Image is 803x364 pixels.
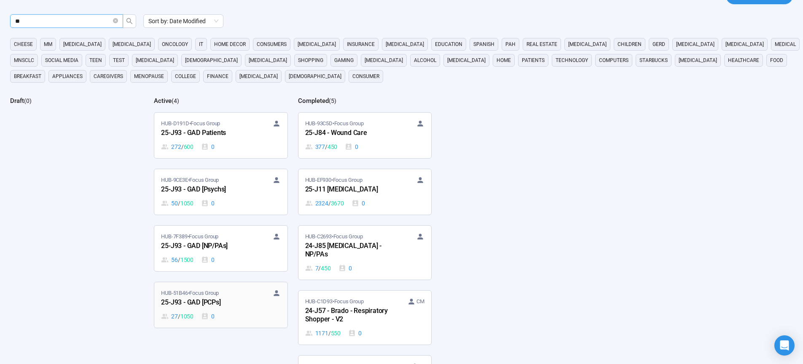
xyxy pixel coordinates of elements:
div: 24-J85 [MEDICAL_DATA] - NP/PAs [305,241,398,260]
div: 2324 [305,199,344,208]
h2: Completed [298,97,329,105]
span: children [618,40,642,49]
span: [DEMOGRAPHIC_DATA] [289,72,341,81]
span: [MEDICAL_DATA] [239,72,278,81]
div: 0 [338,264,352,273]
span: HUB-C1D93 • Focus Group [305,297,364,306]
span: computers [599,56,628,65]
span: home decor [214,40,246,49]
div: 25-J11 [MEDICAL_DATA] [305,184,398,195]
a: HUB-9CE3E•Focus Group25-J93 - GAD [Psychs]50 / 10500 [154,169,287,215]
span: medical [775,40,796,49]
span: consumers [257,40,287,49]
span: it [199,40,203,49]
span: 1050 [180,312,193,321]
span: HUB-93C5D • Focus Group [305,119,364,128]
span: [MEDICAL_DATA] [447,56,486,65]
span: 450 [321,264,330,273]
div: 27 [161,312,193,321]
span: [MEDICAL_DATA] [725,40,764,49]
span: caregivers [94,72,123,81]
span: Sort by: Date Modified [148,15,218,27]
span: ( 5 ) [329,97,336,104]
span: gaming [334,56,354,65]
div: 0 [352,199,365,208]
span: 600 [184,142,193,151]
span: HUB-7F389 • Focus Group [161,232,218,241]
h2: Active [154,97,172,105]
span: cheese [14,40,33,49]
div: 272 [161,142,193,151]
span: education [435,40,462,49]
span: Food [770,56,783,65]
span: / [318,264,321,273]
div: 25-J93 - GAD [Psychs] [161,184,254,195]
span: [MEDICAL_DATA] [365,56,403,65]
span: / [181,142,184,151]
span: HUB-C2693 • Focus Group [305,232,363,241]
span: close-circle [113,18,118,23]
div: 25-J84 - Wound Care [305,128,398,139]
span: search [126,18,133,24]
a: HUB-EF930•Focus Group25-J11 [MEDICAL_DATA]2324 / 36700 [298,169,431,215]
a: HUB-51B46•Focus Group25-J93 - GAD [PCPs]27 / 10500 [154,282,287,328]
span: appliances [52,72,83,81]
span: HUB-D191D • Focus Group [161,119,220,128]
a: HUB-C2693•Focus Group24-J85 [MEDICAL_DATA] - NP/PAs7 / 4500 [298,226,431,280]
span: 3670 [331,199,344,208]
span: Teen [89,56,102,65]
span: healthcare [728,56,759,65]
div: 0 [201,255,215,264]
div: Open Intercom Messenger [774,335,795,356]
span: Spanish [473,40,494,49]
div: 1171 [305,329,341,338]
span: 550 [331,329,341,338]
span: GERD [653,40,665,49]
span: [DEMOGRAPHIC_DATA] [185,56,238,65]
span: [MEDICAL_DATA] [679,56,717,65]
span: technology [556,56,588,65]
a: HUB-C1D93•Focus Group CM24-J57 - Brado - Respiratory Shopper - V21171 / 5500 [298,291,431,345]
span: consumer [352,72,379,81]
span: oncology [162,40,188,49]
span: Insurance [347,40,375,49]
button: search [123,14,136,28]
div: 25-J93 - GAD Patients [161,128,254,139]
a: HUB-7F389•Focus Group25-J93 - GAD [NP/PAs]56 / 15000 [154,226,287,271]
div: 25-J93 - GAD [NP/PAs] [161,241,254,252]
span: PAH [505,40,516,49]
span: starbucks [639,56,668,65]
span: close-circle [113,17,118,25]
span: [MEDICAL_DATA] [249,56,287,65]
span: ( 0 ) [24,97,32,104]
span: [MEDICAL_DATA] [63,40,102,49]
div: 377 [305,142,338,151]
span: / [328,329,331,338]
span: [MEDICAL_DATA] [676,40,714,49]
span: ( 4 ) [172,97,179,104]
span: / [325,142,328,151]
span: / [178,199,180,208]
div: 0 [201,199,215,208]
div: 0 [201,312,215,321]
span: HUB-9CE3E • Focus Group [161,176,219,184]
span: [MEDICAL_DATA] [298,40,336,49]
a: HUB-D191D•Focus Group25-J93 - GAD Patients272 / 6000 [154,113,287,158]
a: HUB-93C5D•Focus Group25-J84 - Wound Care377 / 4500 [298,113,431,158]
span: 450 [328,142,337,151]
div: 0 [345,142,358,151]
span: / [178,255,180,264]
span: [MEDICAL_DATA] [386,40,424,49]
span: 1050 [180,199,193,208]
div: 24-J57 - Brado - Respiratory Shopper - V2 [305,306,398,325]
span: menopause [134,72,164,81]
div: 50 [161,199,193,208]
div: 0 [348,329,362,338]
span: [MEDICAL_DATA] [136,56,174,65]
span: finance [207,72,228,81]
span: [MEDICAL_DATA] [113,40,151,49]
div: 0 [201,142,215,151]
div: 7 [305,264,331,273]
span: / [328,199,331,208]
span: Patients [522,56,545,65]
